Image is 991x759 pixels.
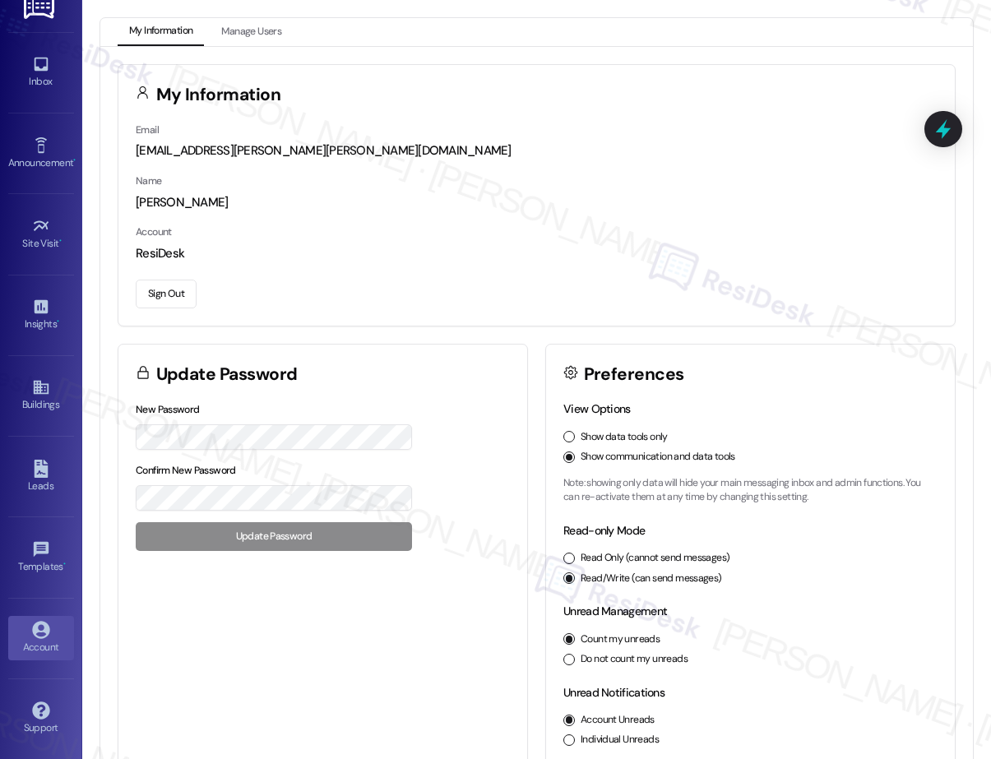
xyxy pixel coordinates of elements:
div: ResiDesk [136,245,938,262]
a: Support [8,697,74,741]
h3: My Information [156,86,281,104]
label: Name [136,174,162,187]
span: • [59,235,62,247]
label: Read-only Mode [563,523,645,538]
label: Read/Write (can send messages) [581,572,722,586]
label: Email [136,123,159,137]
h3: Preferences [584,366,684,383]
label: Confirm New Password [136,464,236,477]
p: Note: showing only data will hide your main messaging inbox and admin functions. You can re-activ... [563,476,938,505]
span: • [63,558,66,570]
label: Show communication and data tools [581,450,735,465]
label: Individual Unreads [581,733,659,747]
label: Unread Notifications [563,685,665,700]
h3: Update Password [156,366,298,383]
label: New Password [136,403,200,416]
button: Manage Users [210,18,293,46]
label: Account Unreads [581,713,655,728]
button: Sign Out [136,280,197,308]
label: Unread Management [563,604,667,618]
label: View Options [563,401,631,416]
a: Site Visit • [8,212,74,257]
a: Buildings [8,373,74,418]
a: Leads [8,455,74,499]
label: Count my unreads [581,632,660,647]
div: [EMAIL_ADDRESS][PERSON_NAME][PERSON_NAME][DOMAIN_NAME] [136,142,938,160]
button: My Information [118,18,204,46]
label: Show data tools only [581,430,668,445]
label: Read Only (cannot send messages) [581,551,729,566]
div: [PERSON_NAME] [136,194,938,211]
a: Inbox [8,50,74,95]
span: • [57,316,59,327]
label: Account [136,225,172,238]
a: Templates • [8,535,74,580]
label: Do not count my unreads [581,652,688,667]
a: Account [8,616,74,660]
span: • [73,155,76,166]
a: Insights • [8,293,74,337]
